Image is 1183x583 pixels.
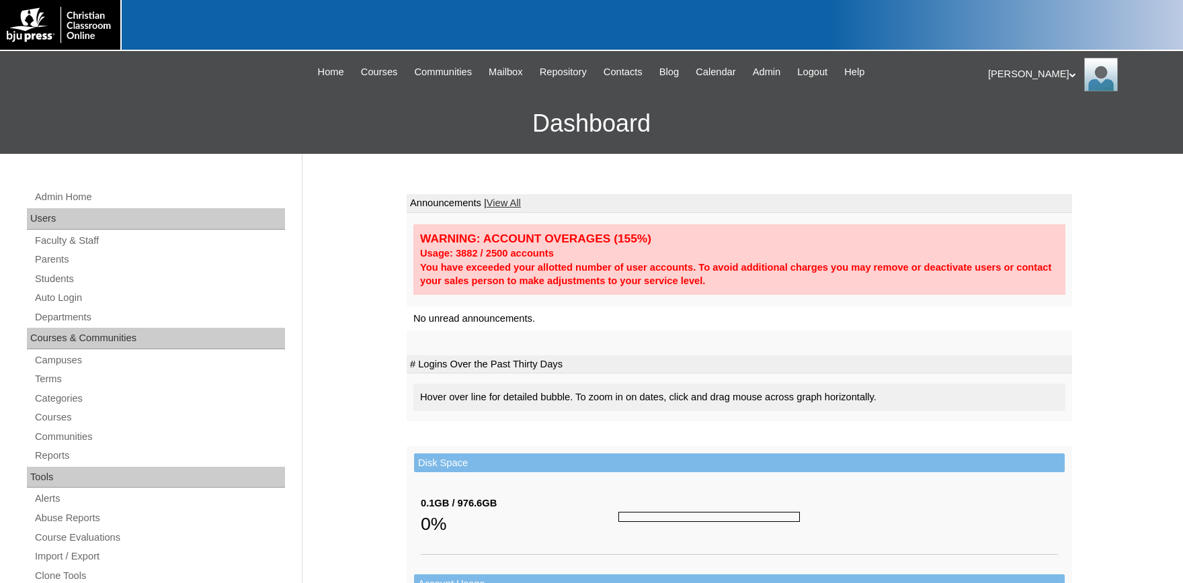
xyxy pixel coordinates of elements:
[604,64,643,80] span: Contacts
[797,64,827,80] span: Logout
[407,306,1072,331] td: No unread announcements.
[27,467,285,488] div: Tools
[34,409,285,426] a: Courses
[34,529,285,546] a: Course Evaluations
[318,64,344,80] span: Home
[34,490,285,507] a: Alerts
[988,58,1170,91] div: [PERSON_NAME]
[421,510,618,537] div: 0%
[34,309,285,326] a: Departments
[487,197,521,208] a: View All
[597,64,649,80] a: Contacts
[7,7,114,43] img: logo-white.png
[413,384,1065,411] div: Hover over line for detailed bubble. To zoom in on dates, click and drag mouse across graph horiz...
[790,64,834,80] a: Logout
[27,208,285,230] div: Users
[354,64,405,80] a: Courses
[34,548,285,565] a: Import / Export
[653,64,686,80] a: Blog
[540,64,587,80] span: Repository
[407,194,1072,213] td: Announcements |
[34,447,285,464] a: Reports
[844,64,864,80] span: Help
[420,248,554,259] strong: Usage: 3882 / 2500 accounts
[407,64,479,80] a: Communities
[659,64,679,80] span: Blog
[489,64,523,80] span: Mailbox
[420,261,1059,288] div: You have exceeded your allotted number of user accounts. To avoid additional charges you may remo...
[414,453,1065,473] td: Disk Space
[34,251,285,268] a: Parents
[1084,58,1118,91] img: Karen Lawton
[311,64,351,80] a: Home
[414,64,472,80] span: Communities
[7,93,1176,154] h3: Dashboard
[746,64,788,80] a: Admin
[407,355,1072,374] td: # Logins Over the Past Thirty Days
[34,271,285,287] a: Students
[34,371,285,388] a: Terms
[361,64,398,80] span: Courses
[421,496,618,510] div: 0.1GB / 976.6GB
[34,429,285,445] a: Communities
[34,390,285,407] a: Categories
[34,232,285,249] a: Faculty & Staff
[34,289,285,306] a: Auto Login
[838,64,871,80] a: Help
[34,189,285,206] a: Admin Home
[482,64,530,80] a: Mailbox
[420,231,1059,246] div: WARNING: ACCOUNT OVERAGES (155%)
[696,64,735,80] span: Calendar
[27,328,285,349] div: Courses & Communities
[753,64,781,80] span: Admin
[533,64,594,80] a: Repository
[689,64,742,80] a: Calendar
[34,510,285,527] a: Abuse Reports
[34,352,285,369] a: Campuses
